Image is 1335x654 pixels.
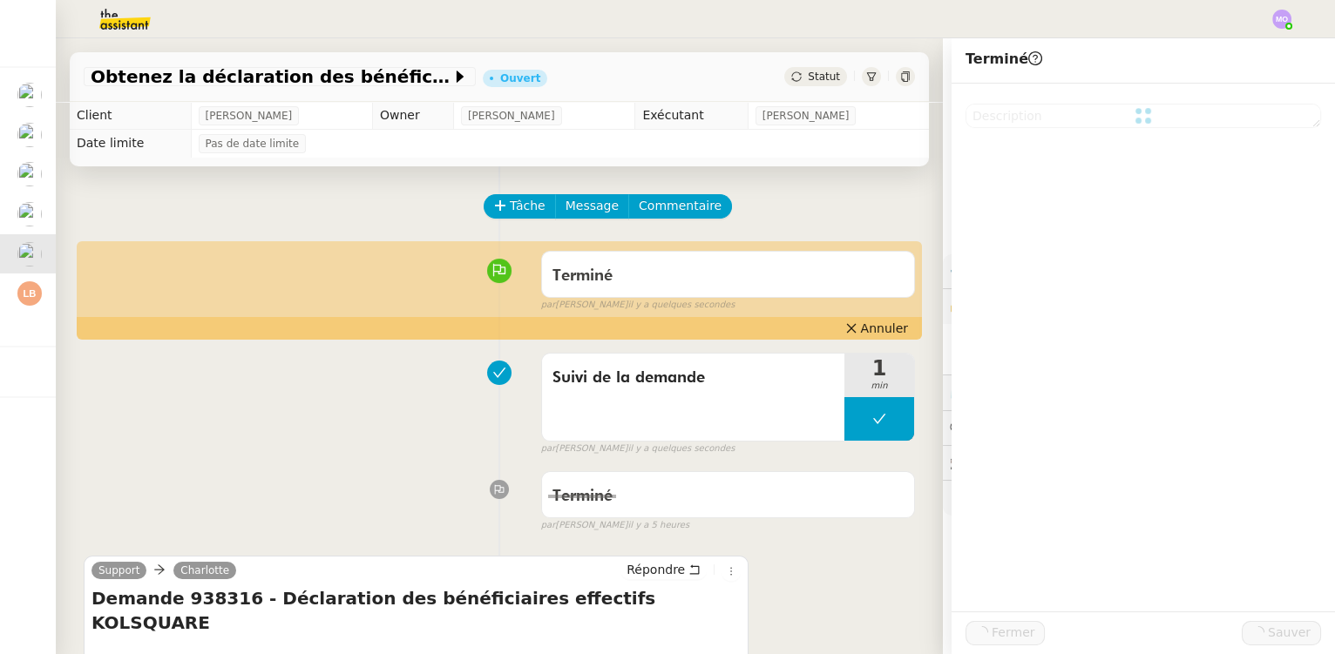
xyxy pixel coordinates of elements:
img: users%2FgeBNsgrICCWBxRbiuqfStKJvnT43%2Favatar%2F643e594d886881602413a30f_1666712378186.jpeg [17,242,42,266]
img: svg [17,281,42,306]
span: Annuler [861,320,908,337]
span: Suivi de la demande [552,365,834,391]
span: [PERSON_NAME] [762,107,850,125]
div: 🕵️Autres demandes en cours [943,446,1335,480]
td: Exécutant [635,102,748,130]
img: svg [1272,10,1291,29]
span: Terminé [552,489,613,504]
small: [PERSON_NAME] [541,298,735,313]
span: Pas de date limite [206,135,300,152]
div: 🧴Autres [943,481,1335,515]
button: Répondre [620,560,707,579]
div: ⚙️Procédures [943,254,1335,288]
span: Message [566,196,619,216]
a: Charlotte [173,563,236,578]
img: users%2F2TyHGbgGwwZcFhdWHiwf3arjzPD2%2Favatar%2F1545394186276.jpeg [17,162,42,186]
span: par [541,518,556,533]
div: ⏲️Tâches 59:12 [943,375,1335,409]
span: Terminé [966,51,1042,67]
button: Tâche [484,194,556,219]
span: 🧴 [950,490,1004,504]
img: users%2FutyFSk64t3XkVZvBICD9ZGkOt3Y2%2Favatar%2F51cb3b97-3a78-460b-81db-202cf2efb2f3 [17,202,42,226]
h4: Demande 938316 - Déclaration des bénéficiaires effectifs KOLSQUARE [91,586,741,635]
span: 🕵️ [950,455,1136,469]
span: [PERSON_NAME] [468,107,555,125]
span: ⏲️ [950,385,1077,399]
td: Owner [372,102,453,130]
span: il y a 5 heures [627,518,689,533]
span: par [541,298,556,313]
button: Annuler [838,319,915,338]
span: il y a quelques secondes [627,442,735,456]
span: par [541,442,556,456]
div: 💬Commentaires [943,411,1335,445]
span: ⚙️ [950,261,1040,281]
span: Obtenez la déclaration des bénéficiaires effectifs [91,68,451,85]
span: Terminé [552,268,613,284]
span: il y a quelques secondes [627,298,735,313]
span: 🔐 [950,296,1063,316]
span: 💬 [950,421,1061,435]
span: Tâche [510,196,546,216]
button: Message [555,194,629,219]
td: Client [70,102,191,130]
div: Ouvert [500,73,540,84]
span: min [844,379,914,394]
small: [PERSON_NAME] [541,518,689,533]
td: Date limite [70,130,191,158]
button: Commentaire [628,194,732,219]
div: 🔐Données client [943,289,1335,323]
span: Répondre [627,561,685,578]
button: Sauver [1242,621,1321,645]
small: [PERSON_NAME] [541,442,735,456]
span: Commentaire [639,196,722,216]
img: users%2FfjlNmCTkLiVoA3HQjY3GA5JXGxb2%2Favatar%2Fstarofservice_97480retdsc0392.png [17,123,42,147]
button: Fermer [966,621,1045,645]
span: [PERSON_NAME] [206,107,293,125]
a: Support [91,563,146,578]
span: Statut [808,71,840,83]
img: users%2FfjlNmCTkLiVoA3HQjY3GA5JXGxb2%2Favatar%2Fstarofservice_97480retdsc0392.png [17,83,42,107]
span: 1 [844,358,914,379]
